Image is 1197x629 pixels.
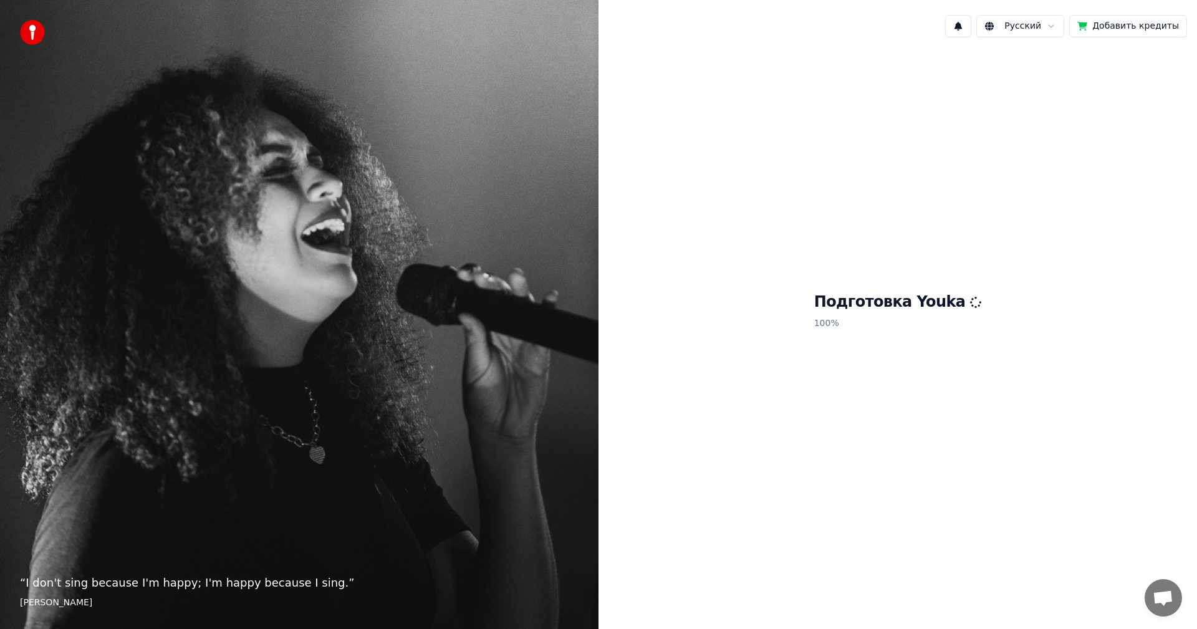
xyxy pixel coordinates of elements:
footer: [PERSON_NAME] [20,597,579,609]
img: youka [20,20,45,45]
p: “ I don't sing because I'm happy; I'm happy because I sing. ” [20,574,579,592]
p: 100 % [814,312,982,335]
button: Добавить кредиты [1069,15,1187,37]
h1: Подготовка Youka [814,292,982,312]
a: Открытый чат [1145,579,1182,617]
